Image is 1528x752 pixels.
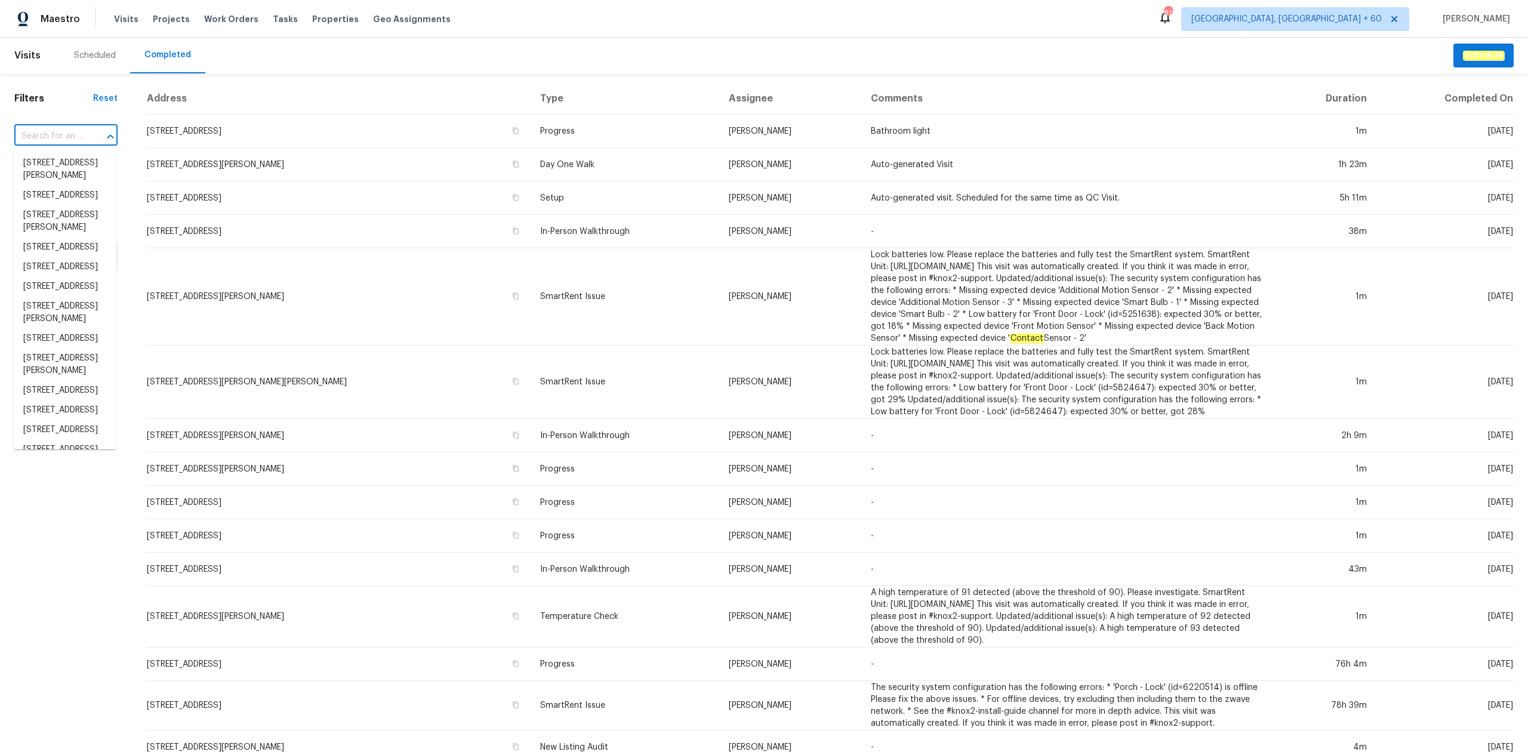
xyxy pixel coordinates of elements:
[719,215,861,248] td: [PERSON_NAME]
[146,452,531,486] td: [STREET_ADDRESS][PERSON_NAME]
[14,420,116,440] li: [STREET_ADDRESS]
[1376,486,1514,519] td: [DATE]
[719,346,861,419] td: [PERSON_NAME]
[861,419,1271,452] td: -
[1272,519,1377,553] td: 1m
[531,452,720,486] td: Progress
[146,681,531,731] td: [STREET_ADDRESS]
[510,563,521,574] button: Copy Address
[144,49,191,61] div: Completed
[861,148,1271,181] td: Auto-generated Visit
[14,42,41,69] span: Visits
[531,181,720,215] td: Setup
[1376,452,1514,486] td: [DATE]
[146,215,531,248] td: [STREET_ADDRESS]
[719,486,861,519] td: [PERSON_NAME]
[1272,419,1377,452] td: 2h 9m
[14,297,116,329] li: [STREET_ADDRESS][PERSON_NAME]
[510,192,521,203] button: Copy Address
[14,205,116,238] li: [STREET_ADDRESS][PERSON_NAME]
[510,530,521,541] button: Copy Address
[1376,83,1514,115] th: Completed On
[1453,44,1514,68] button: Schedule
[861,346,1271,419] td: Lock batteries low. Please replace the batteries and fully test the SmartRent system. SmartRent U...
[14,381,116,400] li: [STREET_ADDRESS]
[373,13,451,25] span: Geo Assignments
[861,248,1271,346] td: Lock batteries low. Please replace the batteries and fully test the SmartRent system. SmartRent U...
[1463,51,1504,60] em: Schedule
[14,153,116,186] li: [STREET_ADDRESS][PERSON_NAME]
[719,452,861,486] td: [PERSON_NAME]
[861,519,1271,553] td: -
[531,681,720,731] td: SmartRent Issue
[1272,215,1377,248] td: 38m
[1376,648,1514,681] td: [DATE]
[1272,486,1377,519] td: 1m
[531,553,720,586] td: In-Person Walkthrough
[14,186,116,205] li: [STREET_ADDRESS]
[153,13,190,25] span: Projects
[531,419,720,452] td: In-Person Walkthrough
[719,83,861,115] th: Assignee
[531,83,720,115] th: Type
[146,148,531,181] td: [STREET_ADDRESS][PERSON_NAME]
[146,346,531,419] td: [STREET_ADDRESS][PERSON_NAME][PERSON_NAME]
[510,611,521,621] button: Copy Address
[719,681,861,731] td: [PERSON_NAME]
[1272,553,1377,586] td: 43m
[1272,586,1377,648] td: 1m
[1164,7,1172,19] div: 818
[146,83,531,115] th: Address
[1272,346,1377,419] td: 1m
[41,13,80,25] span: Maestro
[1376,115,1514,148] td: [DATE]
[531,215,720,248] td: In-Person Walkthrough
[1376,586,1514,648] td: [DATE]
[14,440,116,460] li: [STREET_ADDRESS]
[719,586,861,648] td: [PERSON_NAME]
[719,148,861,181] td: [PERSON_NAME]
[719,419,861,452] td: [PERSON_NAME]
[146,419,531,452] td: [STREET_ADDRESS][PERSON_NAME]
[14,277,116,297] li: [STREET_ADDRESS]
[719,248,861,346] td: [PERSON_NAME]
[531,486,720,519] td: Progress
[510,159,521,169] button: Copy Address
[1376,346,1514,419] td: [DATE]
[510,741,521,752] button: Copy Address
[531,115,720,148] td: Progress
[14,238,116,257] li: [STREET_ADDRESS]
[510,125,521,136] button: Copy Address
[14,93,93,104] h1: Filters
[861,648,1271,681] td: -
[14,257,116,277] li: [STREET_ADDRESS]
[146,586,531,648] td: [STREET_ADDRESS][PERSON_NAME]
[861,83,1271,115] th: Comments
[719,553,861,586] td: [PERSON_NAME]
[510,699,521,710] button: Copy Address
[273,15,298,23] span: Tasks
[146,181,531,215] td: [STREET_ADDRESS]
[531,586,720,648] td: Temperature Check
[1438,13,1510,25] span: [PERSON_NAME]
[531,648,720,681] td: Progress
[1272,148,1377,181] td: 1h 23m
[312,13,359,25] span: Properties
[1272,648,1377,681] td: 76h 4m
[510,291,521,301] button: Copy Address
[861,452,1271,486] td: -
[1376,519,1514,553] td: [DATE]
[719,115,861,148] td: [PERSON_NAME]
[1376,553,1514,586] td: [DATE]
[1272,115,1377,148] td: 1m
[719,648,861,681] td: [PERSON_NAME]
[1191,13,1382,25] span: [GEOGRAPHIC_DATA], [GEOGRAPHIC_DATA] + 60
[14,127,84,146] input: Search for an address...
[510,430,521,440] button: Copy Address
[719,519,861,553] td: [PERSON_NAME]
[531,148,720,181] td: Day One Walk
[1376,419,1514,452] td: [DATE]
[1376,681,1514,731] td: [DATE]
[861,681,1271,731] td: The security system configuration has the following errors: * 'Porch - Lock' (id=6220514) is offl...
[1272,181,1377,215] td: 5h 11m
